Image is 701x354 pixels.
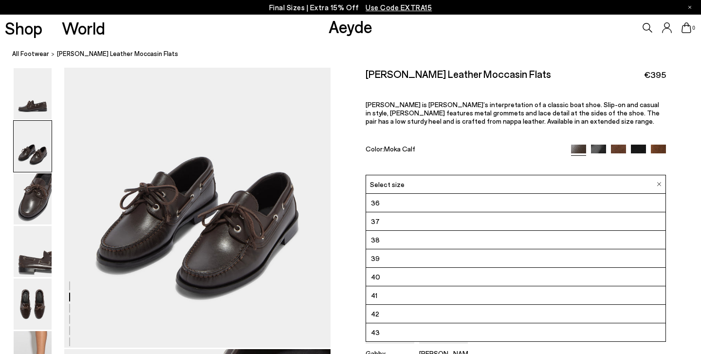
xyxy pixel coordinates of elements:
img: Harris Leather Moccasin Flats - Image 4 [14,226,52,277]
img: Harris Leather Moccasin Flats - Image 3 [14,173,52,224]
p: Final Sizes | Extra 15% Off [269,1,432,14]
span: Select size [370,179,405,189]
a: 0 [682,22,691,33]
span: [PERSON_NAME] Leather Moccasin Flats [57,49,178,59]
span: €395 [644,69,666,81]
span: 41 [371,289,377,301]
p: [PERSON_NAME] is [PERSON_NAME]’s interpretation of a classic boat shoe. Slip-on and casual in sty... [366,100,666,125]
h2: [PERSON_NAME] Leather Moccasin Flats [366,68,551,80]
span: 39 [371,252,380,264]
span: 0 [691,25,696,31]
span: 36 [371,197,380,209]
div: Color: [366,144,561,155]
a: All Footwear [12,49,49,59]
span: 37 [371,215,380,227]
a: World [62,19,105,37]
a: Shop [5,19,42,37]
span: 43 [371,326,380,338]
img: Harris Leather Moccasin Flats - Image 1 [14,68,52,119]
span: 40 [371,271,380,283]
a: Aeyde [329,16,372,37]
img: Harris Leather Moccasin Flats - Image 2 [14,121,52,172]
img: Harris Leather Moccasin Flats - Image 5 [14,279,52,330]
nav: breadcrumb [12,41,701,68]
span: Moka Calf [384,144,415,152]
span: Navigate to /collections/ss25-final-sizes [366,3,432,12]
span: 38 [371,234,380,246]
span: 42 [371,308,379,320]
